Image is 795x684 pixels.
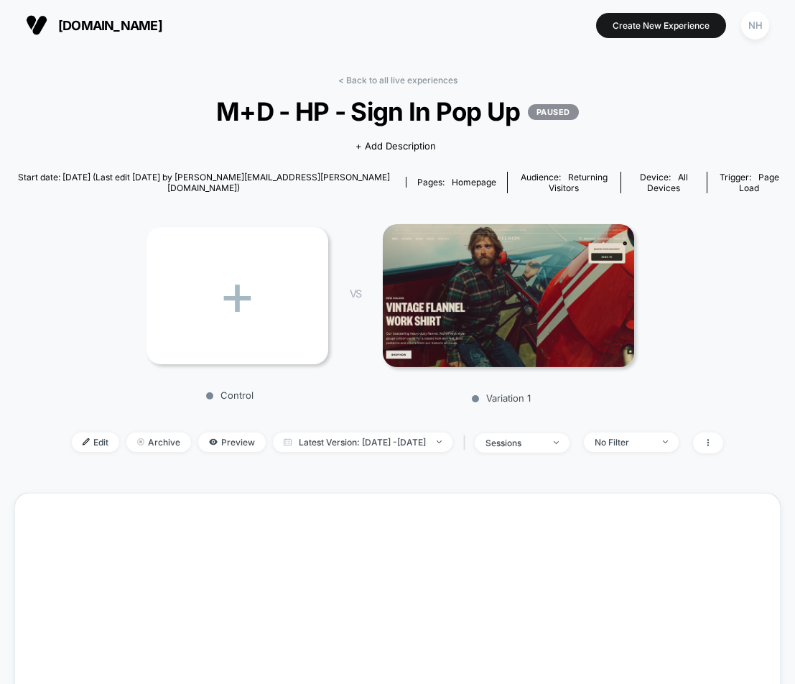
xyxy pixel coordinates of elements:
[376,392,627,404] p: Variation 1
[350,287,361,300] span: VS
[647,172,688,193] span: all devices
[147,227,328,364] div: +
[14,172,393,193] span: Start date: [DATE] (Last edit [DATE] by [PERSON_NAME][EMAIL_ADDRESS][PERSON_NAME][DOMAIN_NAME])
[519,172,610,193] div: Audience:
[452,177,496,188] span: homepage
[549,172,608,193] span: Returning Visitors
[718,172,781,193] div: Trigger:
[460,433,475,453] span: |
[139,389,321,401] p: Control
[437,440,442,443] img: end
[417,177,496,188] div: Pages:
[284,438,292,445] img: calendar
[663,440,668,443] img: end
[58,18,162,33] span: [DOMAIN_NAME]
[126,433,191,452] span: Archive
[83,438,90,445] img: edit
[737,11,773,40] button: NH
[739,172,779,193] span: Page Load
[596,13,726,38] button: Create New Experience
[485,438,543,448] div: sessions
[528,104,579,120] p: PAUSED
[620,172,707,193] span: Device:
[137,438,144,445] img: end
[198,433,266,452] span: Preview
[52,96,742,126] span: M+D - HP - Sign In Pop Up
[355,139,436,154] span: + Add Description
[595,437,652,448] div: No Filter
[22,14,167,37] button: [DOMAIN_NAME]
[273,433,452,452] span: Latest Version: [DATE] - [DATE]
[554,441,559,444] img: end
[72,433,119,452] span: Edit
[338,75,457,85] a: < Back to all live experiences
[741,11,769,40] div: NH
[383,224,634,367] img: Variation 1 main
[26,14,47,36] img: Visually logo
